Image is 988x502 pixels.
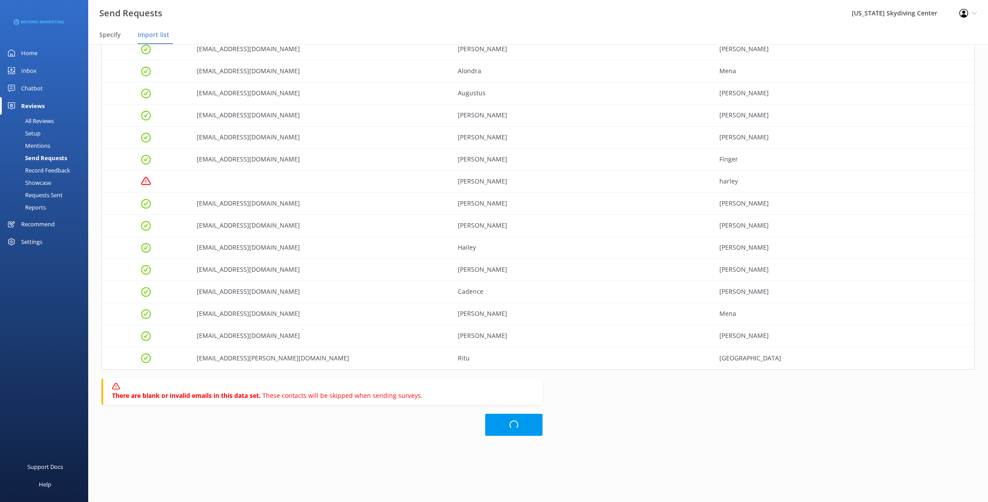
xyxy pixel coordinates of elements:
a: All Reviews [5,115,88,127]
a: Mentions [5,139,88,152]
div: Brian [451,171,713,193]
div: ericcthompson@hotmail.com [190,259,452,281]
div: Inbox [21,62,37,79]
div: Thompson [713,281,974,303]
div: Tommy [451,105,713,127]
span: Import list [138,30,169,39]
div: mlarrabee97@gmail.com [190,215,452,237]
div: Amanda [451,193,713,215]
span: Specify [99,30,121,39]
div: Requests Sent [5,189,63,201]
div: Cadence [451,281,713,303]
div: Pierre [713,82,974,105]
div: Alondra [451,60,713,82]
div: Reviews [21,97,45,115]
div: Eric [451,259,713,281]
h3: Send Requests [99,6,162,20]
div: Chatbot [21,79,43,97]
a: Setup [5,127,88,139]
div: Felipe [451,38,713,60]
a: Record Feedback [5,164,88,176]
div: Showcase [5,176,51,189]
a: Reports [5,201,88,214]
div: agabrelapalacios007@gmail.com [190,325,452,347]
div: Mentions [5,139,50,152]
div: Larrabee [713,215,974,237]
div: All Reviews [5,115,54,127]
div: bhatnagar.wisam@gmail.com [190,347,452,369]
div: hat24t@gmail.com [190,237,452,259]
div: Reports [5,201,46,214]
div: Freitag [713,105,974,127]
div: amandageier529@gmail.com [190,193,452,215]
div: harley [713,171,974,193]
div: Record Feedback [5,164,70,176]
div: Setup [5,127,41,139]
div: Send Requests [5,152,67,164]
div: Settings [21,233,42,251]
div: alondram14z@icloud.com [190,60,452,82]
div: Ethan [451,127,713,149]
div: Help [39,476,51,493]
div: hockey2112@icloud.com [190,105,452,127]
div: Mena [713,60,974,82]
a: Requests Sent [5,189,88,201]
div: Meghan [451,215,713,237]
div: Geier [713,193,974,215]
a: Showcase [5,176,88,189]
div: Recommend [21,215,55,233]
div: Augustus [451,82,713,105]
div: Support Docs [27,458,63,476]
div: Palacios Padilla [713,325,974,347]
p: These contacts will be skipped when sending surveys. [112,391,534,401]
div: Hailey [451,237,713,259]
div: Kara [451,149,713,171]
div: gbu1008@gmail.com [190,82,452,105]
div: Bergelin [713,127,974,149]
div: Ana G [451,325,713,347]
div: Ángela [451,303,713,325]
div: cthompson11246@gmail.com [190,281,452,303]
div: Thompson [713,237,974,259]
div: felipe1592@hotmail.com [190,38,452,60]
div: ethanbergelin@gmail.com [190,127,452,149]
div: kara.j.finger@gmail.com [190,149,452,171]
b: There are blank or invalid emails in this data set. [112,391,262,400]
a: Send Requests [5,152,88,164]
img: 3-1676954853.png [13,15,64,30]
div: Finger [713,149,974,171]
div: Ritu [451,347,713,369]
div: Mena [713,303,974,325]
div: saraimena11@icloud.com [190,303,452,325]
div: Cardona [713,38,974,60]
div: Thompson [713,259,974,281]
div: Home [21,44,37,62]
div: Bhatnagar [713,347,974,369]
